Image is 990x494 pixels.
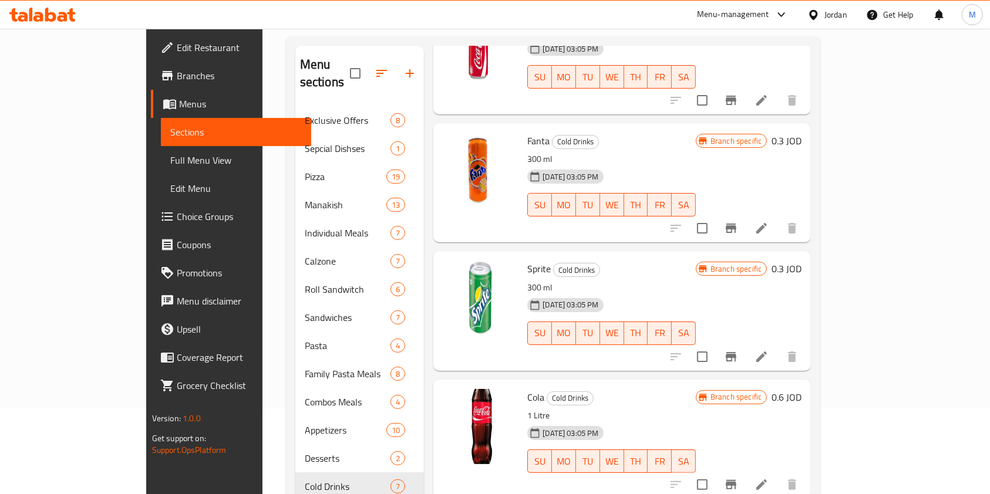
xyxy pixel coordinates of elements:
button: delete [778,86,806,114]
span: Version: [152,411,181,426]
button: delete [778,214,806,242]
span: SU [533,453,547,470]
div: items [390,367,405,381]
span: 13 [387,199,405,211]
button: TH [624,65,648,89]
button: SA [672,65,696,89]
div: Manakish [305,198,386,212]
span: FR [652,197,667,214]
button: SA [672,193,696,216]
button: FR [648,65,672,89]
span: [DATE] 03:05 PM [538,43,603,55]
div: items [390,479,405,493]
p: 1 Litre [527,408,696,423]
span: TU [581,197,595,214]
span: TH [629,324,644,341]
div: items [390,141,405,155]
div: Cold Drinks [552,135,599,149]
button: delete [778,343,806,371]
button: SU [527,65,552,89]
span: WE [605,324,619,341]
div: Pizza19 [295,163,425,191]
span: Cold Drinks [554,263,600,277]
span: Pasta [305,339,390,353]
span: Pizza [305,170,386,184]
span: MO [557,453,571,470]
button: SA [672,322,696,345]
span: Edit Restaurant [177,40,302,55]
span: [DATE] 03:05 PM [538,171,603,182]
button: MO [552,193,576,216]
span: Select to update [690,344,715,369]
img: Fanta [443,133,518,208]
span: Branch specific [706,391,766,402]
span: 4 [391,340,405,351]
button: TU [576,322,600,345]
img: Cola [443,389,518,464]
span: Cold Drinks [547,391,593,405]
span: Sort sections [368,59,396,87]
span: Individual Meals [305,226,390,240]
span: Family Pasta Meals [305,367,390,381]
a: Support.OpsPlatform [152,442,227,458]
span: SA [676,197,691,214]
span: Calzone [305,254,390,268]
div: Cold Drinks [305,479,390,493]
span: Sepcial Dishses [305,141,390,155]
span: MO [557,197,571,214]
button: Branch-specific-item [717,214,745,242]
span: [DATE] 03:05 PM [538,428,603,439]
span: 7 [391,481,405,492]
span: MO [557,324,571,341]
span: Edit Menu [170,181,302,195]
span: SU [533,324,547,341]
button: MO [552,449,576,473]
span: Exclusive Offers [305,113,390,127]
a: Promotions [151,259,312,287]
span: FR [652,324,667,341]
div: items [390,339,405,353]
span: Full Menu View [170,153,302,167]
span: Promotions [177,266,302,280]
span: 6 [391,284,405,295]
span: Desserts [305,451,390,465]
span: SU [533,69,547,86]
span: SA [676,69,691,86]
span: FR [652,69,667,86]
div: Jordan [824,8,847,21]
button: TH [624,322,648,345]
div: Manakish13 [295,191,425,219]
span: Branch specific [706,136,766,147]
span: TU [581,453,595,470]
span: WE [605,69,619,86]
img: Sprite [443,260,518,336]
span: Cola [527,388,544,406]
span: Coupons [177,238,302,252]
span: Appetizers [305,423,386,437]
button: WE [600,449,624,473]
button: WE [600,65,624,89]
button: FR [648,322,672,345]
button: TU [576,65,600,89]
span: Menu disclaimer [177,294,302,308]
a: Edit menu item [755,93,769,107]
span: 1 [391,143,405,154]
span: 2 [391,453,405,464]
button: FR [648,193,672,216]
div: items [386,423,405,437]
div: items [390,282,405,296]
div: Roll Sandwitch6 [295,275,425,303]
span: MO [557,69,571,86]
span: 7 [391,256,405,267]
a: Edit menu item [755,478,769,492]
span: Menus [179,97,302,111]
span: Sections [170,125,302,139]
div: Cold Drinks [547,391,594,405]
h2: Menu sections [300,56,351,91]
span: [DATE] 03:05 PM [538,299,603,310]
a: Sections [161,118,312,146]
